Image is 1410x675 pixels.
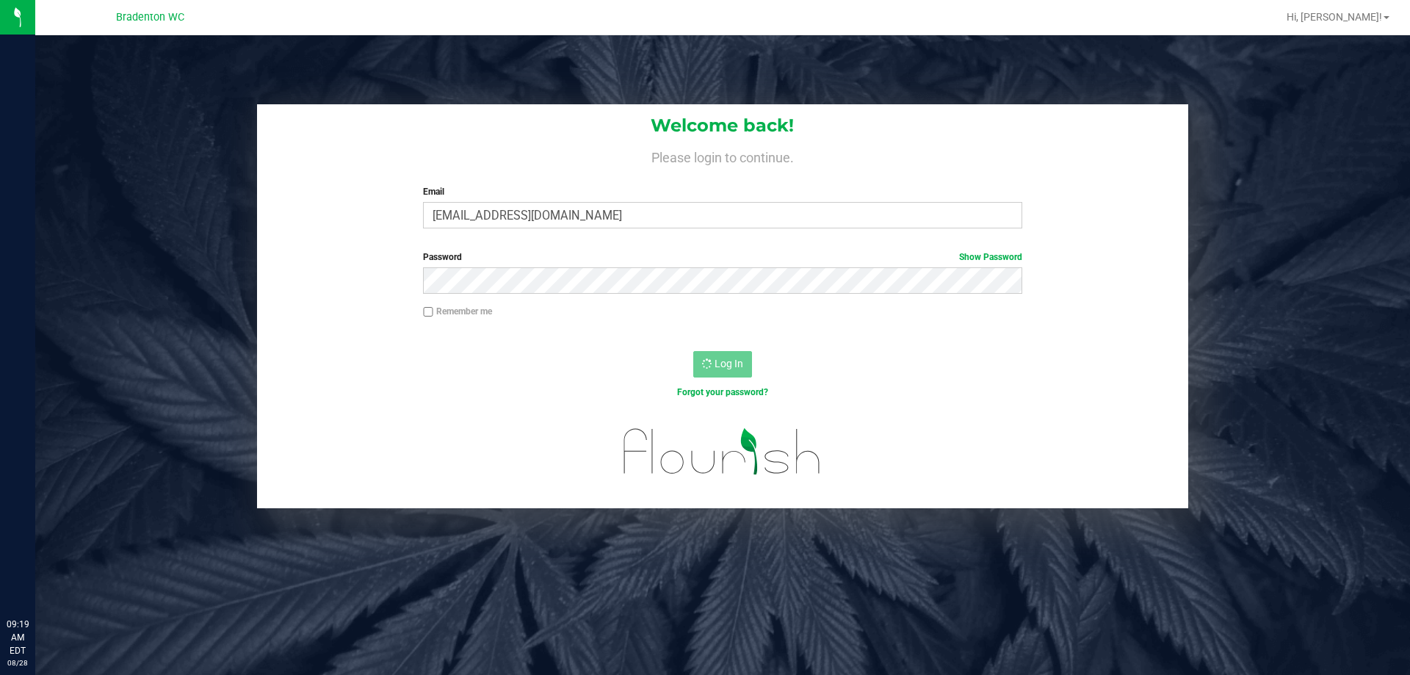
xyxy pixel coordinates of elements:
[715,358,743,369] span: Log In
[7,618,29,657] p: 09:19 AM EDT
[606,414,839,489] img: flourish_logo.svg
[677,387,768,397] a: Forgot your password?
[1287,11,1382,23] span: Hi, [PERSON_NAME]!
[693,351,752,378] button: Log In
[257,147,1188,165] h4: Please login to continue.
[423,252,462,262] span: Password
[959,252,1022,262] a: Show Password
[116,11,184,24] span: Bradenton WC
[423,185,1022,198] label: Email
[423,305,492,318] label: Remember me
[423,307,433,317] input: Remember me
[257,116,1188,135] h1: Welcome back!
[7,657,29,668] p: 08/28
